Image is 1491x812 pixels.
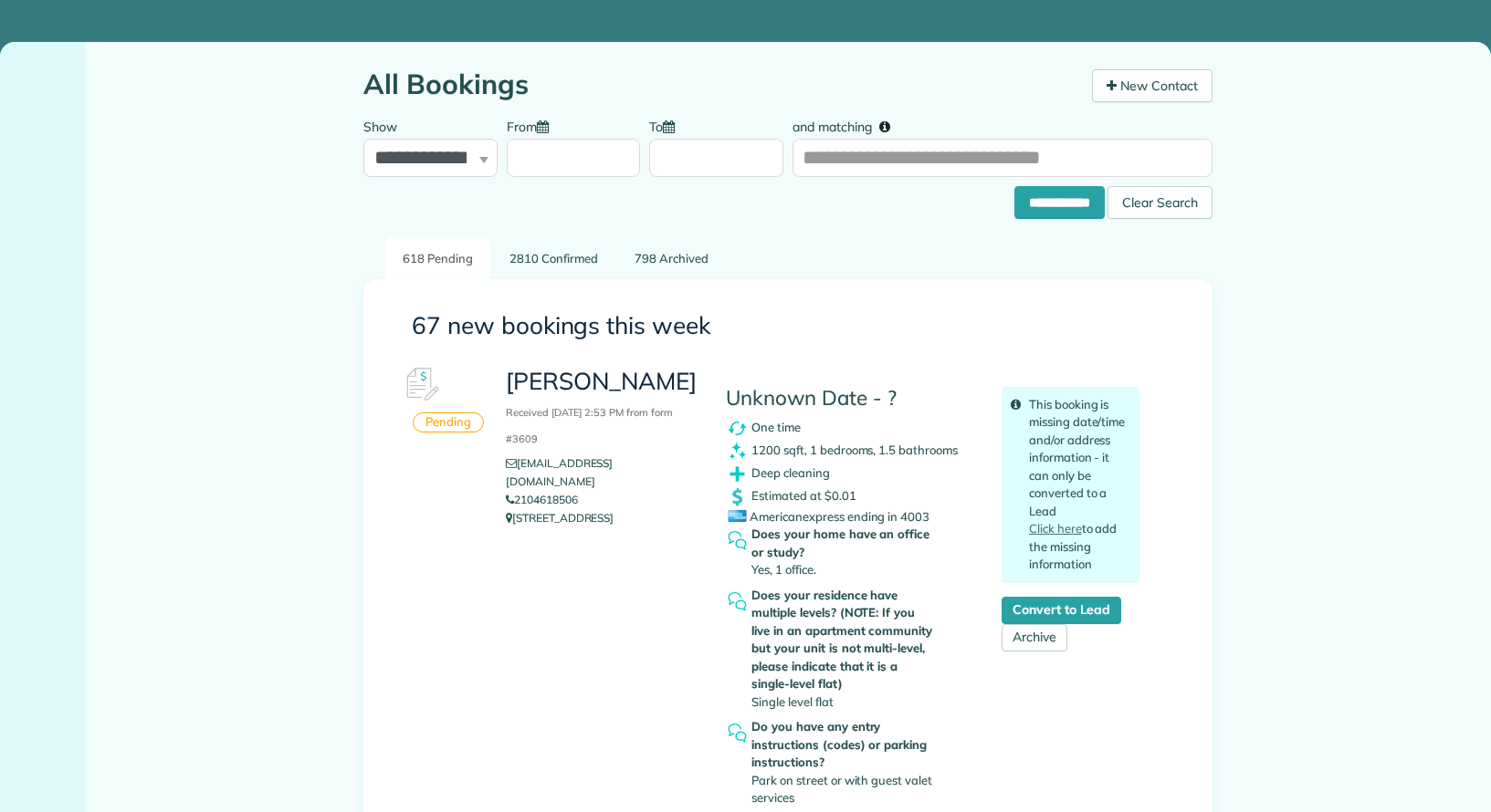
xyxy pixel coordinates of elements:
a: New Contact [1092,69,1213,102]
a: [EMAIL_ADDRESS][DOMAIN_NAME] [506,456,613,488]
span: Yes, 1 office. [751,562,815,577]
h3: 67 new bookings this week [412,313,1164,339]
a: Convert to Lead [1002,597,1121,624]
img: recurrence_symbol_icon-7cc721a9f4fb8f7b0289d3d97f09a2e367b638918f1a67e51b1e7d8abe5fb8d8.png [726,417,749,440]
a: 2810 Confirmed [492,237,615,280]
img: extras_symbol_icon-f5f8d448bd4f6d592c0b405ff41d4b7d97c126065408080e4130a9468bdbe444.png [726,463,749,485]
strong: Does your residence have multiple levels? (NOTE: If you live in an apartment community but your u... [751,587,936,693]
img: question_symbol_icon-fa7b350da2b2fea416cef77984ae4cf4944ea5ab9e3d5925827a5d6b7129d3f6.png [726,722,749,744]
h1: All Bookings [363,69,1078,99]
div: This booking is missing date/time and/or address information - it can only be converted to a Lead... [1002,387,1139,583]
span: One time [751,419,801,433]
span: Deep cleaning [751,464,830,479]
a: 2104618506 [506,493,578,506]
h4: Unknown Date - ? [726,387,974,410]
span: Single level flat [751,694,833,709]
p: [STREET_ADDRESS] [506,509,698,527]
strong: Does your home have an office or study? [751,526,936,561]
strong: Do you have any entry instructions (codes) or parking instructions? [751,718,936,772]
img: dollar_symbol_icon-bd8a6898b2649ec353a9eba708ae97d8d7348bddd7d2aed9b7e4bf5abd9f4af5.png [726,485,749,508]
div: Pending [413,412,484,433]
label: To [649,109,684,142]
img: question_symbol_icon-fa7b350da2b2fea416cef77984ae4cf4944ea5ab9e3d5925827a5d6b7129d3f6.png [726,590,749,613]
img: clean_symbol_icon-dd072f8366c07ea3eb8378bb991ecd12595f4b76d916a6f83395f9468ae6ecae.png [726,440,749,463]
a: Clear Search [1108,189,1213,203]
span: Park on street or with guest valet services [751,773,932,806]
a: Click here [1029,521,1082,536]
h3: [PERSON_NAME] [506,369,698,447]
label: and matching [793,109,903,142]
img: Booking #616957 [394,358,448,412]
a: Archive [1002,624,1067,651]
span: Estimated at $0.01 [751,487,856,502]
a: 618 Pending [385,237,490,280]
a: 798 Archived [617,237,726,280]
div: Clear Search [1108,186,1213,219]
label: From [507,109,558,142]
span: Americanexpress ending in 4003 [728,509,929,524]
img: question_symbol_icon-fa7b350da2b2fea416cef77984ae4cf4944ea5ab9e3d5925827a5d6b7129d3f6.png [726,529,749,552]
span: 1200 sqft, 1 bedrooms, 1.5 bathrooms [751,442,958,456]
small: Received [DATE] 2:53 PM from form #3609 [506,406,673,445]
